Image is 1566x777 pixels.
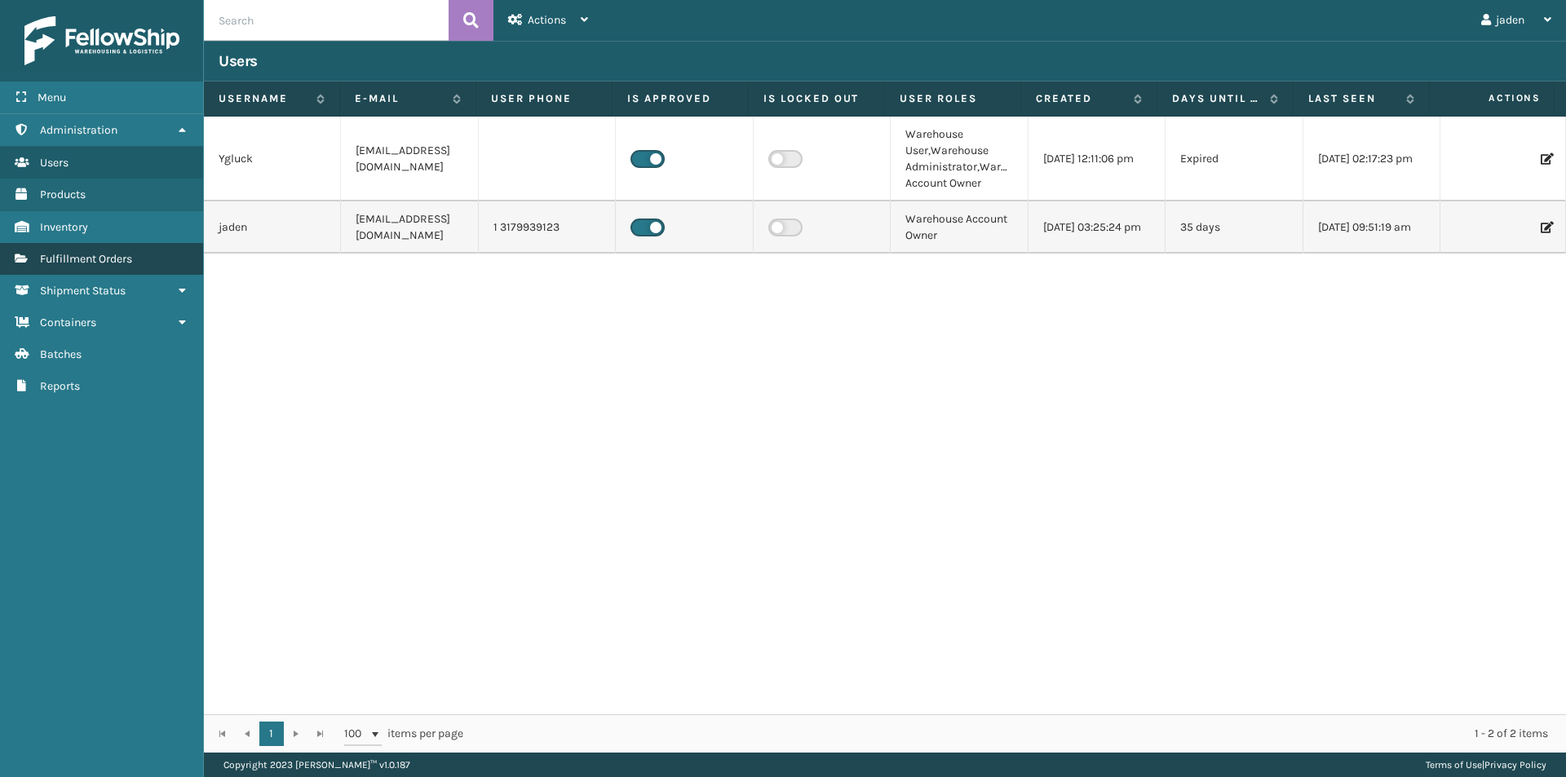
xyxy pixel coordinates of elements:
span: Containers [40,316,96,329]
p: Copyright 2023 [PERSON_NAME]™ v 1.0.187 [223,753,410,777]
td: [DATE] 09:51:19 am [1303,201,1440,254]
label: Username [219,91,308,106]
a: Privacy Policy [1484,759,1546,770]
td: [DATE] 02:17:23 pm [1303,117,1440,201]
span: Menu [38,91,66,104]
label: Days until password expires [1172,91,1262,106]
label: User phone [491,91,597,106]
span: Actions [528,13,566,27]
td: jaden [204,201,341,254]
a: 1 [259,722,284,746]
span: Administration [40,123,117,137]
td: [EMAIL_ADDRESS][DOMAIN_NAME] [341,201,478,254]
span: Users [40,156,69,170]
label: Is Approved [627,91,733,106]
h3: Users [219,51,258,71]
td: Warehouse Account Owner [891,201,1028,254]
span: Shipment Status [40,284,126,298]
td: 35 days [1166,201,1303,254]
i: Edit [1541,222,1551,233]
td: [DATE] 03:25:24 pm [1029,201,1166,254]
label: Last Seen [1308,91,1398,106]
td: [EMAIL_ADDRESS][DOMAIN_NAME] [341,117,478,201]
img: logo [24,16,179,65]
td: [DATE] 12:11:06 pm [1029,117,1166,201]
label: Created [1036,91,1126,106]
td: 1 3179939123 [479,201,616,254]
label: E-mail [355,91,445,106]
span: Products [40,188,86,201]
span: Batches [40,347,82,361]
span: items per page [344,722,463,746]
span: Reports [40,379,80,393]
i: Edit [1541,153,1551,165]
span: 100 [344,726,369,742]
td: Expired [1166,117,1303,201]
span: Inventory [40,220,88,234]
td: Ygluck [204,117,341,201]
label: Is Locked Out [763,91,869,106]
div: 1 - 2 of 2 items [486,726,1548,742]
label: User Roles [900,91,1006,106]
td: Warehouse User,Warehouse Administrator,Warehouse Account Owner [891,117,1028,201]
div: | [1426,753,1546,777]
span: Actions [1435,85,1551,112]
a: Terms of Use [1426,759,1482,770]
span: Fulfillment Orders [40,252,132,266]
